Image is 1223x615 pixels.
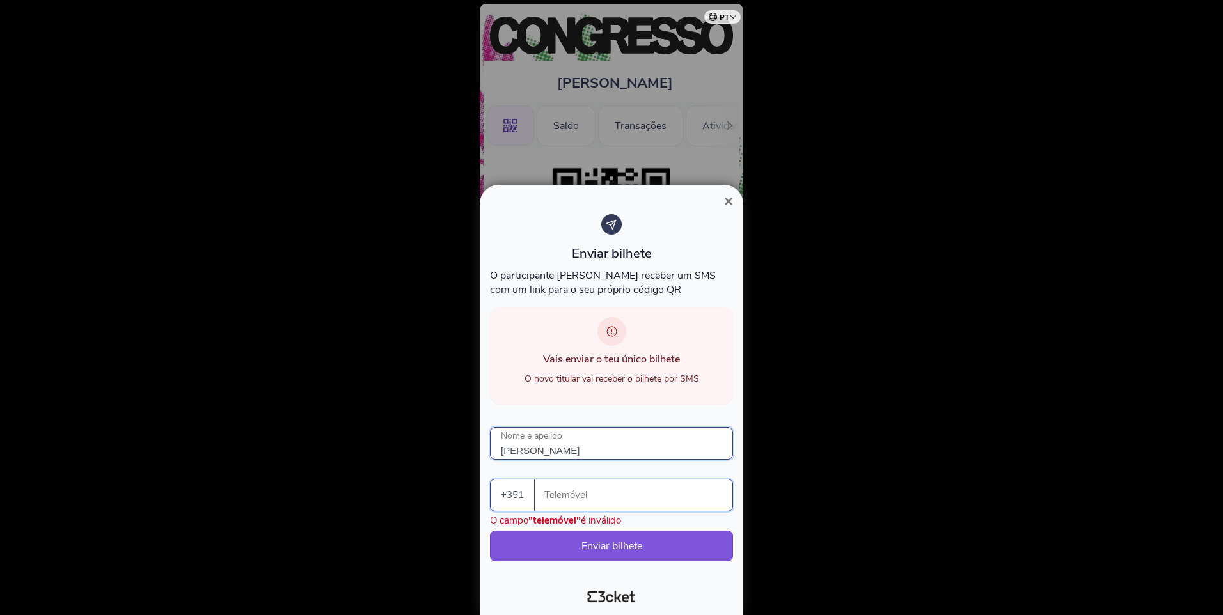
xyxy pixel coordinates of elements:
div: O novo titular vai receber o bilhete por SMS [510,373,713,385]
b: "telemóvel" [528,514,581,527]
span: Enviar bilhete [572,245,652,262]
input: Telemóvel [545,479,732,511]
span: O participante [PERSON_NAME] receber um SMS com um link para o seu próprio código QR [490,269,716,297]
label: Nome e apelido [490,427,573,446]
span: × [724,192,733,210]
span: Vais enviar o teu único bilhete [543,352,680,366]
label: Telemóvel [535,479,734,511]
input: Nome e apelido [490,427,733,460]
div: O campo é inválido [490,514,621,527]
button: Enviar bilhete [490,531,733,561]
